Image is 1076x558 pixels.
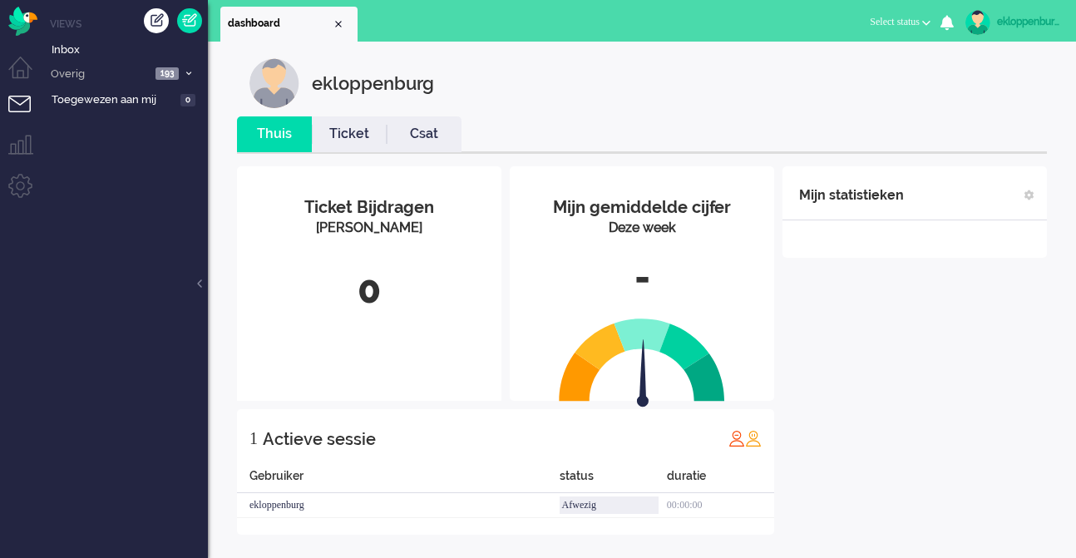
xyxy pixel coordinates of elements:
[249,422,258,455] div: 1
[50,17,208,31] li: Views
[962,10,1059,35] a: ekloppenburg
[8,57,46,94] li: Dashboard menu
[860,5,940,42] li: Select status
[52,42,208,58] span: Inbox
[249,195,489,220] div: Ticket Bijdragen
[249,263,489,318] div: 0
[312,116,387,152] li: Ticket
[997,13,1059,30] div: ekloppenburg
[180,94,195,106] span: 0
[8,7,37,36] img: flow_omnibird.svg
[144,8,169,33] div: Creëer ticket
[8,174,46,211] li: Admin menu
[155,67,179,80] span: 193
[667,493,774,518] div: 00:00:00
[220,7,358,42] li: Dashboard
[263,422,376,456] div: Actieve sessie
[312,125,387,144] a: Ticket
[560,467,667,493] div: status
[560,496,659,514] div: Afwezig
[522,195,762,220] div: Mijn gemiddelde cijfer
[387,125,461,144] a: Csat
[237,116,312,152] li: Thuis
[237,125,312,144] a: Thuis
[312,58,434,108] div: ekloppenburg
[249,58,299,108] img: customer.svg
[8,11,37,23] a: Omnidesk
[559,318,725,402] img: semi_circle.svg
[667,467,774,493] div: duratie
[387,116,461,152] li: Csat
[237,467,560,493] div: Gebruiker
[870,16,920,27] span: Select status
[48,67,151,82] span: Overig
[8,96,46,133] li: Tickets menu
[799,179,904,212] div: Mijn statistieken
[237,493,560,518] div: ekloppenburg
[332,17,345,31] div: Close tab
[522,250,762,305] div: -
[965,10,990,35] img: avatar
[228,17,332,31] span: dashboard
[728,430,745,447] img: profile_red.svg
[177,8,202,33] a: Quick Ticket
[8,135,46,172] li: Supervisor menu
[52,92,175,108] span: Toegewezen aan mij
[860,10,940,34] button: Select status
[522,219,762,238] div: Deze week
[745,430,762,447] img: profile_orange.svg
[48,40,208,58] a: Inbox
[48,90,208,108] a: Toegewezen aan mij 0
[607,339,679,411] img: arrow.svg
[249,219,489,238] div: [PERSON_NAME]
